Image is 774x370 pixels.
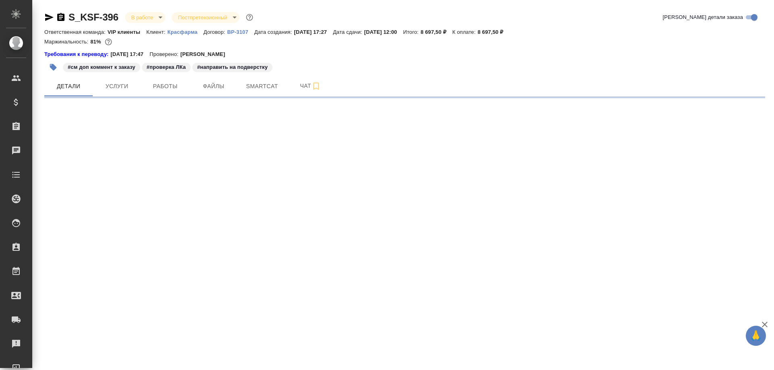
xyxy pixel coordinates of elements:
span: направить на подверстку [191,63,273,70]
p: 8 697,50 ₽ [478,29,510,35]
button: 1376.00 RUB; [103,37,114,47]
p: #направить на подверстку [197,63,268,71]
button: Доп статусы указывают на важность/срочность заказа [244,12,255,23]
span: Smartcat [243,81,281,91]
a: S_KSF-396 [69,12,119,23]
p: Маржинальность: [44,39,90,45]
button: 🙏 [746,326,766,346]
p: #проверка ЛКа [147,63,186,71]
p: Дата сдачи: [333,29,364,35]
p: Ответственная команда: [44,29,108,35]
span: Услуги [98,81,136,91]
p: Клиент: [146,29,167,35]
a: Красфарма [167,28,204,35]
div: Нажми, чтобы открыть папку с инструкцией [44,50,110,58]
p: [DATE] 12:00 [364,29,403,35]
p: VIP клиенты [108,29,146,35]
p: К оплате: [452,29,478,35]
a: Требования к переводу: [44,50,110,58]
span: Чат [291,81,330,91]
p: Договор: [204,29,227,35]
p: Красфарма [167,29,204,35]
span: [PERSON_NAME] детали заказа [663,13,743,21]
p: 8 697,50 ₽ [420,29,452,35]
button: Скопировать ссылку для ЯМессенджера [44,12,54,22]
svg: Подписаться [311,81,321,91]
button: Скопировать ссылку [56,12,66,22]
span: Детали [49,81,88,91]
p: Дата создания: [254,29,294,35]
button: В работе [129,14,156,21]
p: ВР-3107 [227,29,254,35]
p: [DATE] 17:47 [110,50,150,58]
a: ВР-3107 [227,28,254,35]
span: Файлы [194,81,233,91]
p: [DATE] 17:27 [294,29,333,35]
p: Итого: [403,29,420,35]
span: см доп коммент к заказу [62,63,141,70]
span: проверка ЛКа [141,63,191,70]
p: #см доп коммент к заказу [68,63,135,71]
p: [PERSON_NAME] [180,50,231,58]
span: Работы [146,81,185,91]
p: 81% [90,39,103,45]
div: В работе [172,12,239,23]
button: Постпретензионный [176,14,230,21]
button: Добавить тэг [44,58,62,76]
div: В работе [125,12,165,23]
p: Проверено: [150,50,181,58]
span: 🙏 [749,327,763,344]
